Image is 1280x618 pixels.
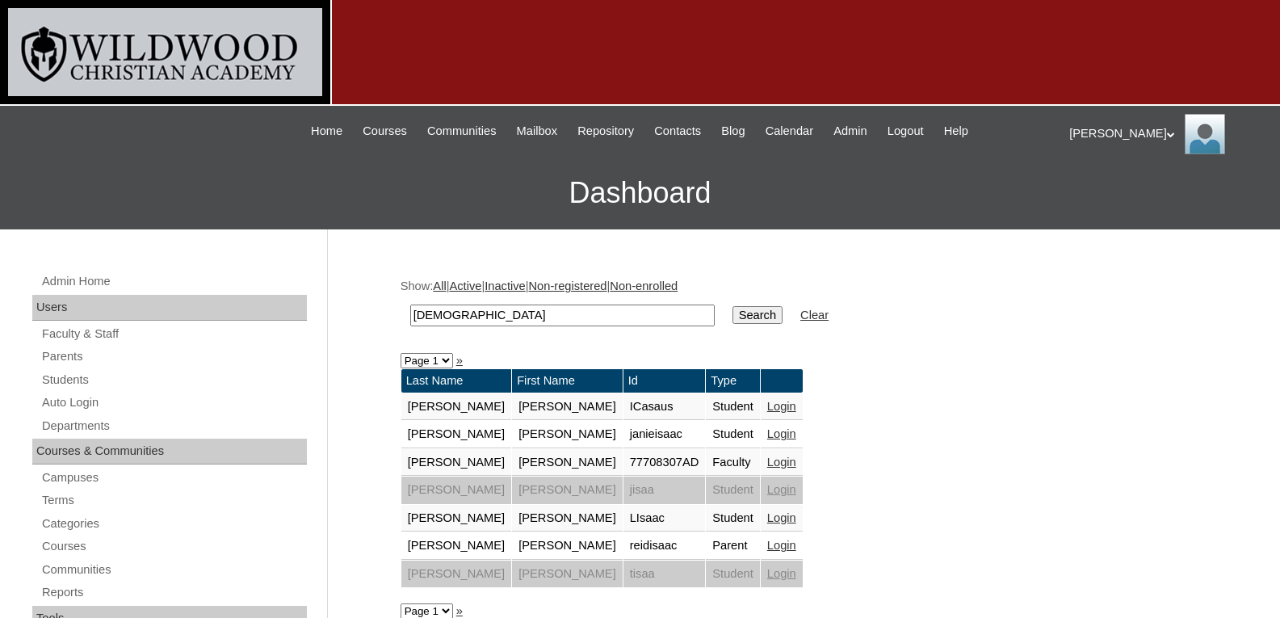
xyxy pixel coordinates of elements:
span: Blog [721,122,745,141]
a: Clear [800,309,829,322]
a: Categories [40,514,307,534]
a: Mailbox [509,122,566,141]
td: 77708307AD [623,449,706,477]
a: » [456,604,463,617]
a: Terms [40,490,307,511]
td: [PERSON_NAME] [512,561,623,588]
td: First Name [512,369,623,393]
span: Help [944,122,968,141]
td: [PERSON_NAME] [512,505,623,532]
div: [PERSON_NAME] [1069,114,1264,154]
a: Courses [355,122,415,141]
a: Non-enrolled [610,280,678,292]
span: Repository [577,122,634,141]
a: Communities [40,560,307,580]
td: [PERSON_NAME] [512,532,623,560]
td: [PERSON_NAME] [401,477,512,504]
div: Show: | | | | [401,278,1200,335]
img: Jill Isaac [1185,114,1225,154]
td: [PERSON_NAME] [512,421,623,448]
td: Student [706,421,760,448]
td: [PERSON_NAME] [512,449,623,477]
a: Help [936,122,976,141]
a: All [433,280,446,292]
a: Contacts [646,122,709,141]
a: Faculty & Staff [40,324,307,344]
a: Login [767,400,796,413]
span: Admin [833,122,867,141]
td: Type [706,369,760,393]
div: Users [32,295,307,321]
a: Auto Login [40,393,307,413]
td: LIsaac [623,505,706,532]
a: Parents [40,347,307,367]
span: Logout [888,122,924,141]
a: Reports [40,582,307,603]
td: Id [623,369,706,393]
a: Logout [879,122,932,141]
a: Communities [419,122,505,141]
a: Campuses [40,468,307,488]
a: Inactive [485,280,526,292]
td: Student [706,477,760,504]
a: Students [40,370,307,390]
span: Calendar [766,122,813,141]
a: Admin Home [40,271,307,292]
td: [PERSON_NAME] [401,532,512,560]
a: Login [767,427,796,440]
input: Search [410,305,715,326]
span: Courses [363,122,407,141]
span: Mailbox [517,122,558,141]
td: Last Name [401,369,512,393]
a: Login [767,567,796,580]
a: Blog [713,122,753,141]
a: Repository [569,122,642,141]
a: Login [767,456,796,469]
a: Login [767,511,796,524]
td: reidisaac [623,532,706,560]
td: ICasaus [623,393,706,421]
img: logo-white.png [8,8,322,96]
td: jisaa [623,477,706,504]
a: Departments [40,416,307,436]
td: [PERSON_NAME] [401,505,512,532]
td: Student [706,393,760,421]
a: Courses [40,536,307,557]
a: Login [767,483,796,496]
a: Admin [825,122,875,141]
a: Active [449,280,481,292]
td: Parent [706,532,760,560]
span: Contacts [654,122,701,141]
td: [PERSON_NAME] [512,393,623,421]
span: Home [311,122,342,141]
td: [PERSON_NAME] [401,393,512,421]
a: Non-registered [529,280,607,292]
td: tisaa [623,561,706,588]
td: Student [706,561,760,588]
div: Courses & Communities [32,439,307,465]
td: [PERSON_NAME] [512,477,623,504]
td: janieisaac [623,421,706,448]
span: Communities [427,122,497,141]
td: [PERSON_NAME] [401,449,512,477]
td: Faculty [706,449,760,477]
a: Login [767,539,796,552]
td: [PERSON_NAME] [401,421,512,448]
a: Calendar [758,122,821,141]
a: Home [303,122,350,141]
h3: Dashboard [8,157,1272,229]
a: » [456,354,463,367]
td: Student [706,505,760,532]
input: Search [732,306,783,324]
td: [PERSON_NAME] [401,561,512,588]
